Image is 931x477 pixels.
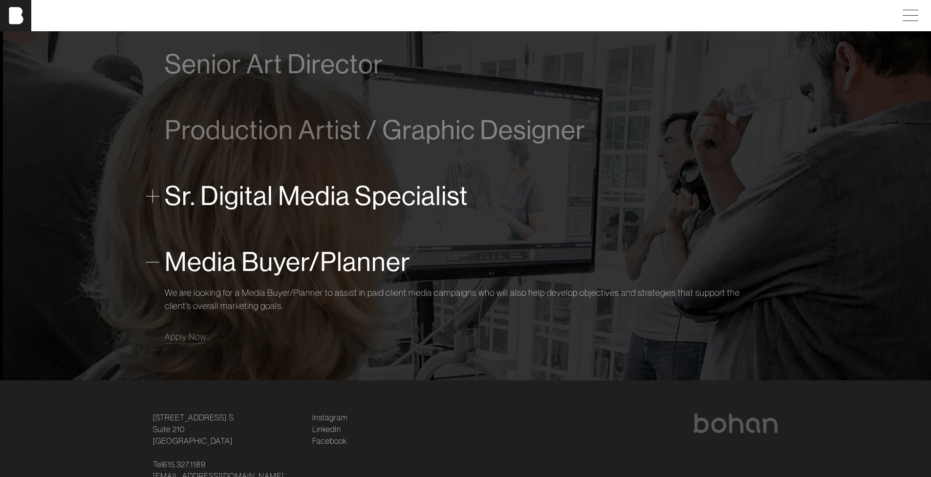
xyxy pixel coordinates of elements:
span: Media Buyer/Planner [165,247,411,277]
img: bohan logo [693,414,779,433]
a: Facebook [312,435,347,447]
span: Production Artist / Graphic Designer [165,115,585,145]
a: [STREET_ADDRESS] S.Suite 210[GEOGRAPHIC_DATA] [153,412,235,447]
a: Instagram [312,412,347,423]
span: Sr. Digital Media Specialist [165,181,468,211]
span: Apply Now [165,331,206,342]
p: We are looking for a Media Buyer/Planner to assist in paid client media campaigns who will also h... [165,286,767,312]
a: Apply Now [165,330,206,343]
a: 615.327.1189 [163,458,206,470]
span: Senior Art Director [165,49,383,79]
a: LinkedIn [312,423,341,435]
